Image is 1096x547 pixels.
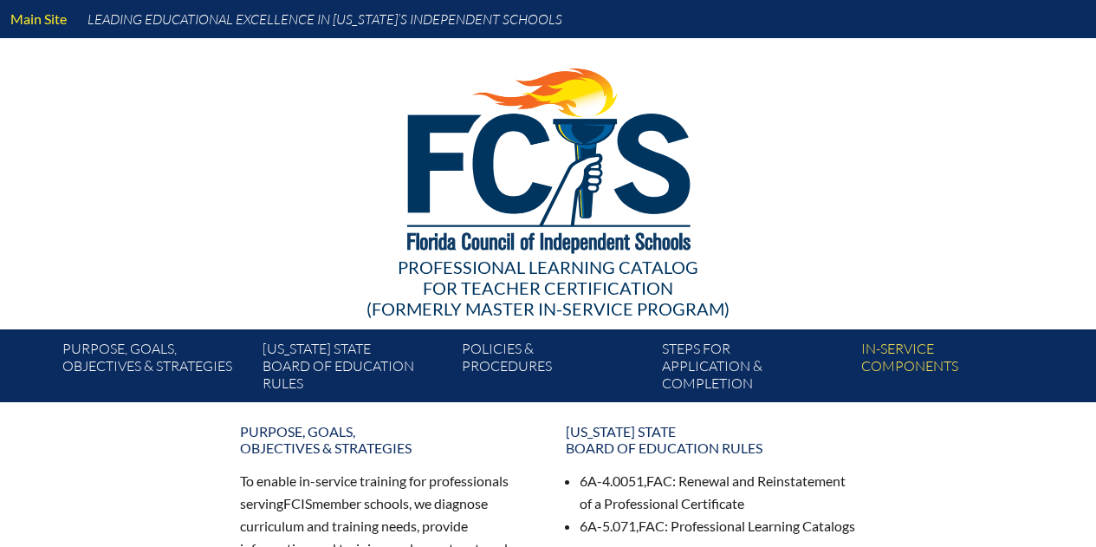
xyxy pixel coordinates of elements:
a: Steps forapplication & completion [655,336,854,402]
a: Policies &Procedures [455,336,654,402]
img: FCISlogo221.eps [369,38,727,275]
a: [US_STATE] StateBoard of Education rules [256,336,455,402]
span: FCIS [283,495,312,511]
a: Main Site [3,7,74,30]
span: FAC [646,472,672,489]
a: Purpose, goals,objectives & strategies [230,416,542,463]
span: for Teacher Certification [423,277,673,298]
a: [US_STATE] StateBoard of Education rules [555,416,867,463]
div: Professional Learning Catalog (formerly Master In-service Program) [49,257,1047,319]
a: Purpose, goals,objectives & strategies [55,336,255,402]
a: In-servicecomponents [854,336,1054,402]
li: 6A-5.071, : Professional Learning Catalogs [580,515,857,537]
li: 6A-4.0051, : Renewal and Reinstatement of a Professional Certificate [580,470,857,515]
span: FAC [639,518,665,534]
